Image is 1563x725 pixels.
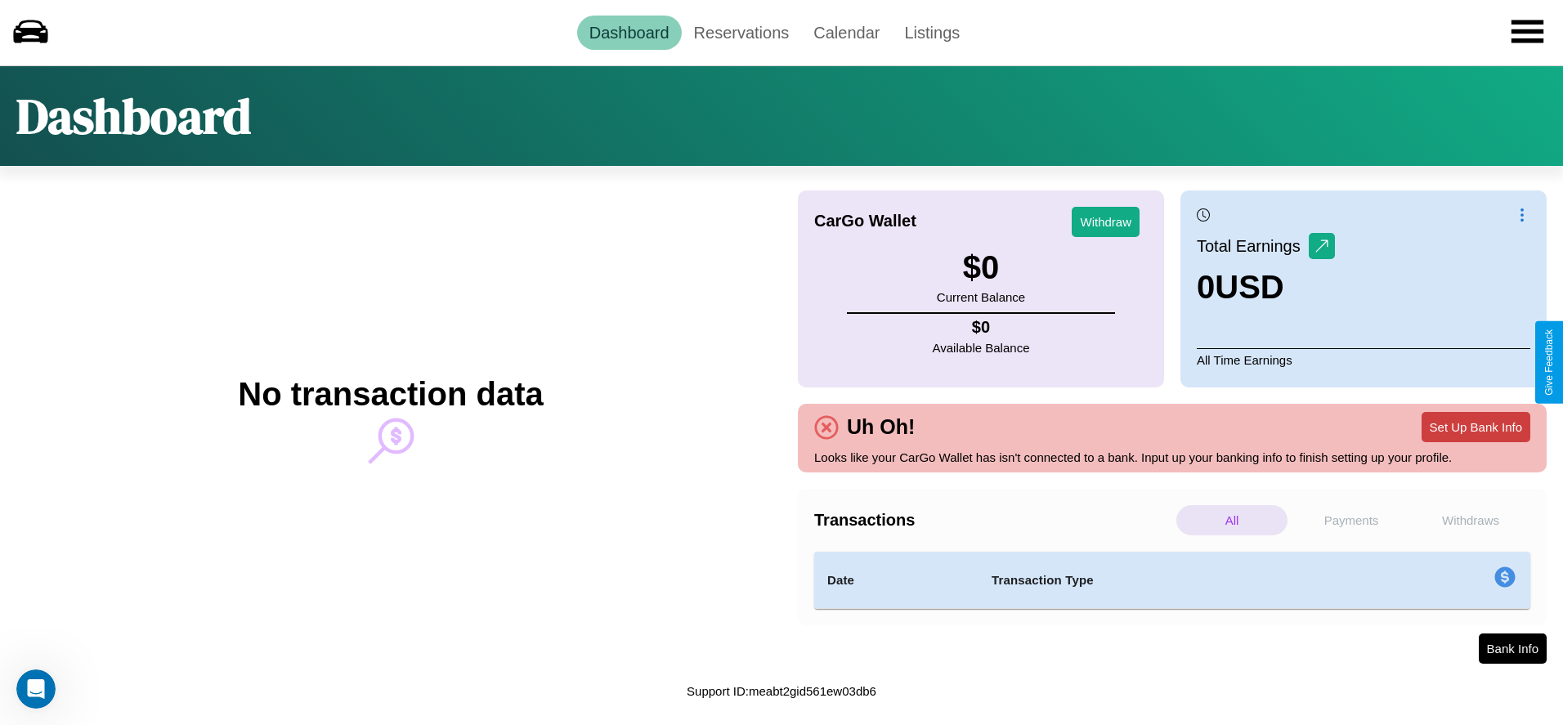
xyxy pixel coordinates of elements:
[992,571,1361,590] h4: Transaction Type
[1197,348,1530,371] p: All Time Earnings
[1197,269,1335,306] h3: 0 USD
[1072,207,1140,237] button: Withdraw
[16,83,251,150] h1: Dashboard
[814,552,1530,609] table: simple table
[892,16,972,50] a: Listings
[687,680,876,702] p: Support ID: meabt2gid561ew03db6
[933,318,1030,337] h4: $ 0
[682,16,802,50] a: Reservations
[839,415,923,439] h4: Uh Oh!
[801,16,892,50] a: Calendar
[1296,505,1407,535] p: Payments
[937,286,1025,308] p: Current Balance
[1422,412,1530,442] button: Set Up Bank Info
[1415,505,1526,535] p: Withdraws
[1479,633,1547,664] button: Bank Info
[814,511,1172,530] h4: Transactions
[1197,231,1309,261] p: Total Earnings
[238,376,543,413] h2: No transaction data
[16,669,56,709] iframe: Intercom live chat
[1543,329,1555,396] div: Give Feedback
[937,249,1025,286] h3: $ 0
[933,337,1030,359] p: Available Balance
[814,212,916,230] h4: CarGo Wallet
[577,16,682,50] a: Dashboard
[814,446,1530,468] p: Looks like your CarGo Wallet has isn't connected to a bank. Input up your banking info to finish ...
[1176,505,1288,535] p: All
[827,571,965,590] h4: Date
